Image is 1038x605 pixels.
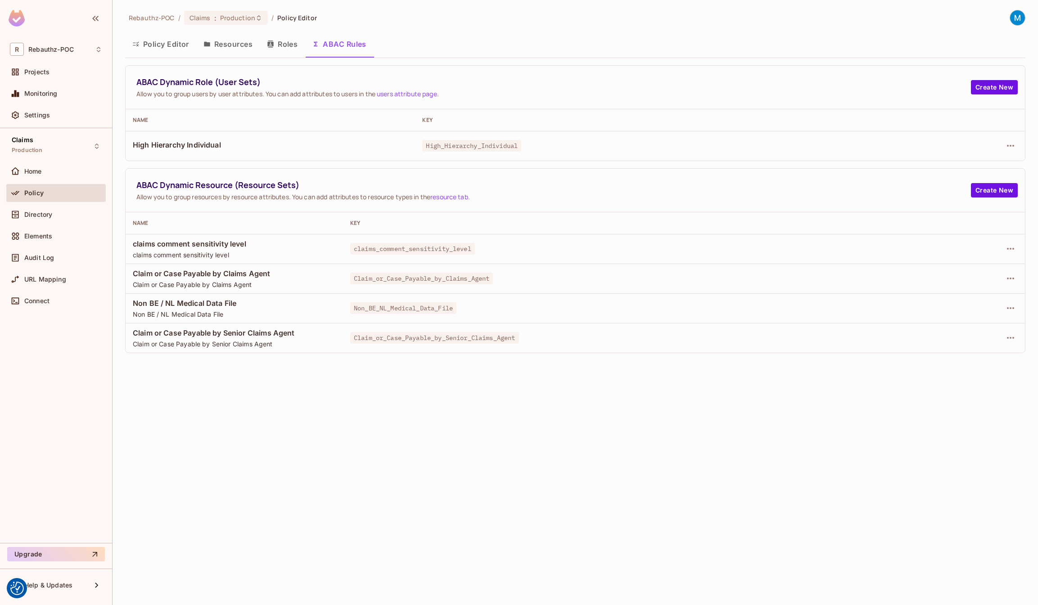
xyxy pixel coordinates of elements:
button: Upgrade [7,547,105,561]
span: High_Hierarchy_Individual [422,140,521,152]
span: Elements [24,233,52,240]
button: Policy Editor [125,33,196,55]
img: SReyMgAAAABJRU5ErkJggg== [9,10,25,27]
div: Key [422,117,894,124]
span: Policy Editor [277,13,317,22]
span: Projects [24,68,50,76]
div: Name [133,117,408,124]
span: Claim_or_Case_Payable_by_Senior_Claims_Agent [350,332,519,344]
button: Resources [196,33,260,55]
span: Non_BE_NL_Medical_Data_File [350,302,456,314]
span: ABAC Dynamic Resource (Resource Sets) [136,179,971,191]
span: Home [24,168,42,175]
li: / [178,13,181,22]
span: Production [12,147,43,154]
button: Roles [260,33,305,55]
span: Non BE / NL Medical Data File [133,298,336,308]
span: Help & Updates [24,582,72,589]
span: claims comment sensitivity level [133,251,336,259]
span: Claims [12,136,33,143]
span: ABAC Dynamic Role (User Sets) [136,76,971,88]
span: claims comment sensitivity level [133,239,336,249]
span: : [214,14,217,22]
span: R [10,43,24,56]
span: Allow you to group resources by resource attributes. You can add attributes to resource types in ... [136,193,971,201]
span: Claim or Case Payable by Claims Agent [133,269,336,278]
div: Key [350,220,925,227]
span: Allow you to group users by user attributes. You can add attributes to users in the . [136,90,971,98]
span: Monitoring [24,90,58,97]
span: Claim or Case Payable by Senior Claims Agent [133,328,336,338]
span: claims_comment_sensitivity_level [350,243,475,255]
a: resource tab [430,193,468,201]
span: Connect [24,297,50,305]
span: Workspace: Rebauthz-POC [28,46,74,53]
span: Settings [24,112,50,119]
span: Production [220,13,255,22]
button: Create New [971,80,1018,94]
span: Claims [190,13,211,22]
span: Non BE / NL Medical Data File [133,310,336,318]
span: URL Mapping [24,276,66,283]
a: users attribute page [377,90,437,98]
div: Name [133,220,336,227]
span: the active workspace [129,13,175,22]
img: Revisit consent button [10,582,24,595]
li: / [271,13,274,22]
span: Policy [24,189,44,197]
span: Claim_or_Case_Payable_by_Claims_Agent [350,273,493,284]
span: Audit Log [24,254,54,261]
button: ABAC Rules [305,33,374,55]
button: Create New [971,183,1018,197]
span: Directory [24,211,52,218]
span: High Hierarchy Individual [133,140,408,150]
span: Claim or Case Payable by Claims Agent [133,280,336,289]
button: Consent Preferences [10,582,24,595]
img: Maxim TNG [1010,10,1025,25]
span: Claim or Case Payable by Senior Claims Agent [133,340,336,348]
